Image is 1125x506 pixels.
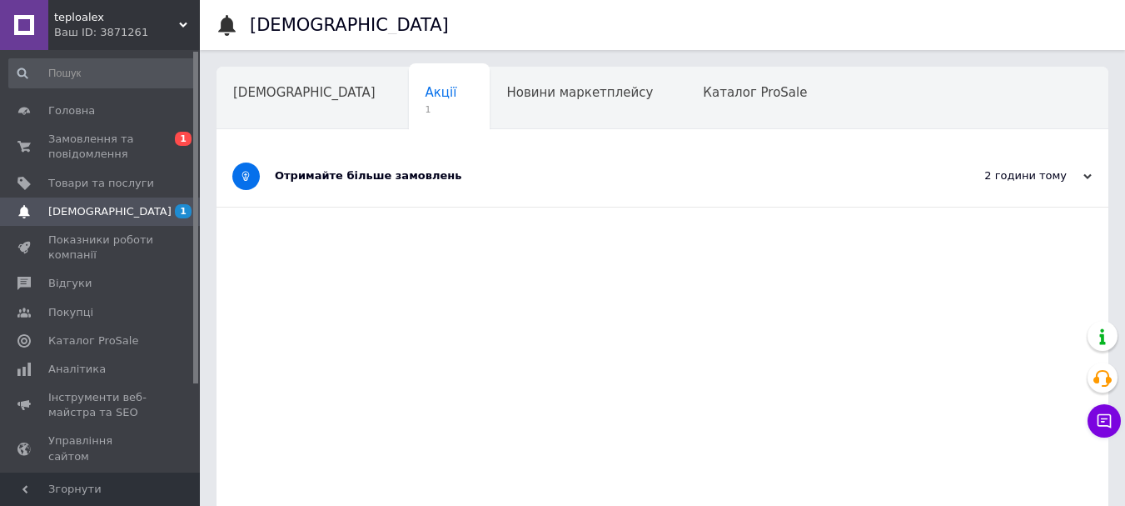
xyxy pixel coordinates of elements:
[250,15,449,35] h1: [DEMOGRAPHIC_DATA]
[175,132,192,146] span: 1
[48,276,92,291] span: Відгуки
[48,204,172,219] span: [DEMOGRAPHIC_DATA]
[703,85,807,100] span: Каталог ProSale
[8,58,197,88] input: Пошук
[48,305,93,320] span: Покупці
[48,176,154,191] span: Товари та послуги
[506,85,653,100] span: Новини маркетплейсу
[48,132,154,162] span: Замовлення та повідомлення
[48,333,138,348] span: Каталог ProSale
[48,362,106,377] span: Аналітика
[54,10,179,25] span: teploalex
[48,103,95,118] span: Головна
[48,233,154,263] span: Показники роботи компанії
[1088,404,1121,438] button: Чат з покупцем
[175,204,192,218] span: 1
[925,168,1092,183] div: 2 години тому
[48,390,154,420] span: Інструменти веб-майстра та SEO
[54,25,200,40] div: Ваш ID: 3871261
[426,103,457,116] span: 1
[426,85,457,100] span: Акції
[233,85,376,100] span: [DEMOGRAPHIC_DATA]
[48,433,154,463] span: Управління сайтом
[275,168,925,183] div: Отримайте більше замовлень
